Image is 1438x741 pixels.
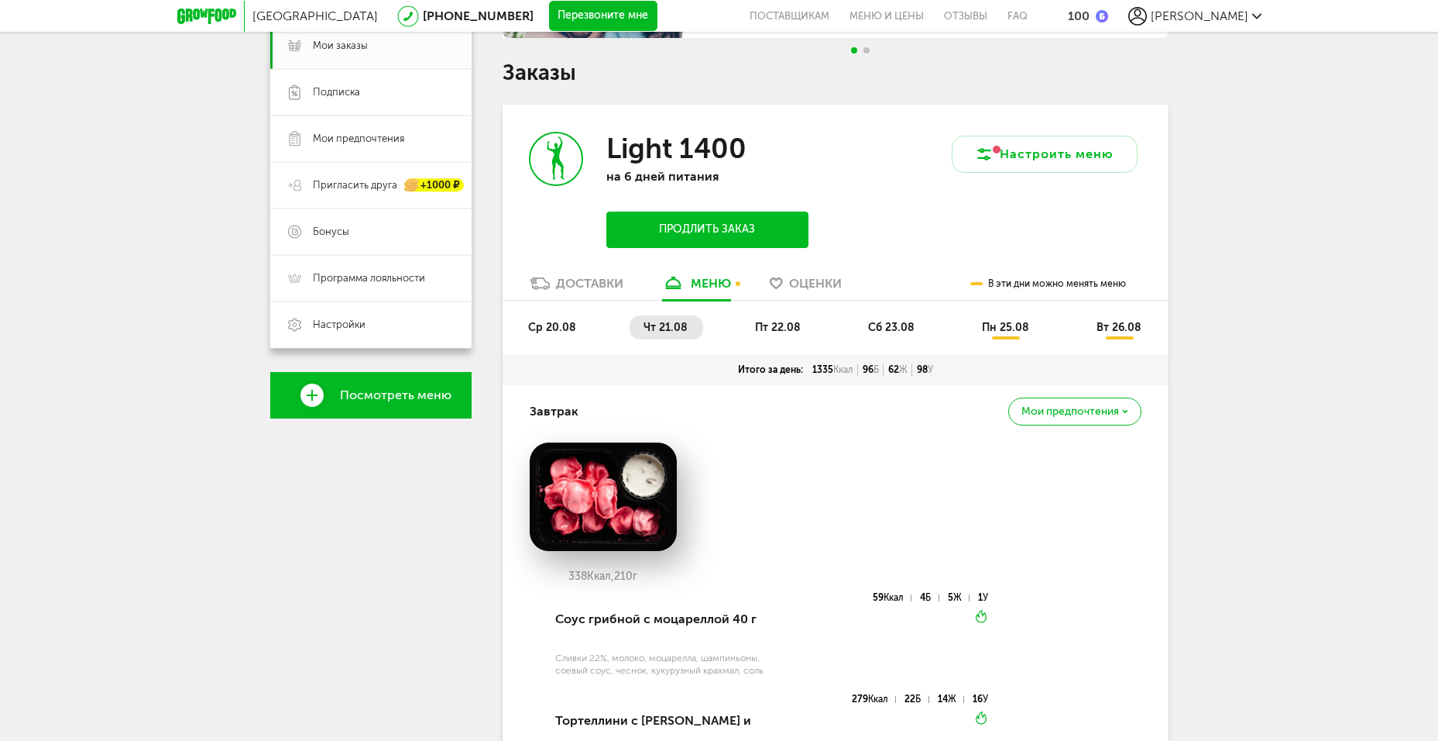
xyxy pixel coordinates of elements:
[270,209,472,255] a: Бонусы
[982,321,1029,334] span: пн 25.08
[555,652,770,677] div: Сливки 22%, молоко, моцарелла, шампиньоны, соевый соус, чеснок, кукурузный крахмал, соль
[938,696,964,703] div: 14
[270,255,472,302] a: Программа лояльности
[733,364,808,376] div: Итого за день:
[691,276,731,291] div: меню
[270,69,472,115] a: Подписка
[952,136,1138,173] button: Настроить меню
[587,570,614,583] span: Ккал,
[983,592,988,603] span: У
[654,275,739,300] a: меню
[270,372,472,419] a: Посмотреть меню
[948,694,956,705] span: Ж
[884,592,904,603] span: Ккал
[313,271,425,285] span: Программа лояльности
[873,595,911,601] div: 59
[313,132,404,146] span: Мои предпочтения
[556,276,623,291] div: Доставки
[522,275,631,300] a: Доставки
[313,318,366,332] span: Настройки
[873,364,879,375] span: Б
[755,321,801,334] span: пт 22.08
[1096,10,1108,22] img: bonus_b.cdccf46.png
[915,694,921,705] span: Б
[340,388,451,402] span: Посмотреть меню
[530,397,578,426] h4: Завтрак
[762,275,849,300] a: Оценки
[555,593,770,646] div: Соус грибной с моцареллой 40 г
[904,696,928,703] div: 22
[528,321,576,334] span: ср 20.08
[270,302,472,348] a: Настройки
[808,364,858,376] div: 1335
[405,179,464,192] div: +1000 ₽
[1151,9,1248,23] span: [PERSON_NAME]
[549,1,657,32] button: Перезвоните мне
[530,570,677,583] div: 338 210
[313,178,397,192] span: Пригласить друга
[270,22,472,69] a: Мои заказы
[1068,9,1090,23] div: 100
[899,364,908,375] span: Ж
[868,694,888,705] span: Ккал
[1097,321,1141,334] span: вт 26.08
[530,443,677,551] img: big_tsROXB5P9kwqKV4s.png
[606,169,808,184] p: на 6 дней питания
[833,364,853,375] span: Ккал
[928,364,933,375] span: У
[973,696,988,703] div: 16
[606,212,808,248] button: Продлить заказ
[970,268,1126,300] div: В эти дни можно менять меню
[270,115,472,162] a: Мои предпочтения
[1021,406,1119,417] span: Мои предпочтения
[606,132,746,165] h3: Light 1400
[789,276,842,291] span: Оценки
[920,595,939,601] div: 4
[863,47,870,53] span: Go to slide 2
[643,321,688,334] span: чт 21.08
[252,9,378,23] span: [GEOGRAPHIC_DATA]
[978,595,988,601] div: 1
[925,592,931,603] span: Б
[313,225,349,239] span: Бонусы
[313,39,368,53] span: Мои заказы
[983,694,988,705] span: У
[503,63,1169,83] h1: Заказы
[884,364,912,376] div: 62
[270,162,472,209] a: Пригласить друга +1000 ₽
[912,364,938,376] div: 98
[858,364,884,376] div: 96
[948,595,970,601] div: 5
[851,47,857,53] span: Go to slide 1
[633,570,637,583] span: г
[868,321,915,334] span: сб 23.08
[953,592,962,603] span: Ж
[313,85,360,99] span: Подписка
[852,696,896,703] div: 279
[423,9,534,23] a: [PHONE_NUMBER]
